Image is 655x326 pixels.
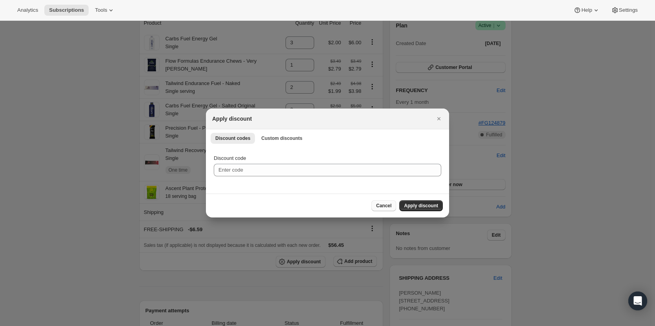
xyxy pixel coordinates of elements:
button: Custom discounts [257,133,307,144]
button: Cancel [371,200,396,211]
button: Tools [90,5,120,16]
button: Discount codes [211,133,255,144]
h2: Apply discount [212,115,252,123]
span: Cancel [376,203,391,209]
button: Analytics [13,5,43,16]
button: Settings [606,5,642,16]
div: Discount codes [206,147,449,194]
span: Analytics [17,7,38,13]
button: Close [433,113,444,124]
span: Discount codes [215,135,250,141]
button: Subscriptions [44,5,89,16]
span: Apply discount [404,203,438,209]
span: Tools [95,7,107,13]
span: Subscriptions [49,7,84,13]
button: Help [569,5,604,16]
span: Discount code [214,155,246,161]
div: Open Intercom Messenger [628,292,647,310]
span: Help [581,7,592,13]
button: Apply discount [399,200,443,211]
input: Enter code [214,164,441,176]
span: Settings [619,7,638,13]
span: Custom discounts [261,135,302,141]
